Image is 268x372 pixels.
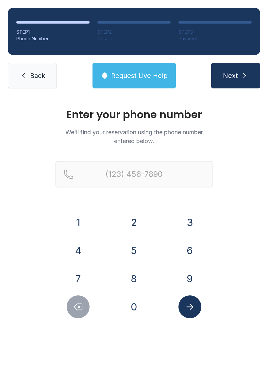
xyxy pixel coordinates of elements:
[30,71,45,80] span: Back
[123,295,145,318] button: 0
[56,109,212,120] h1: Enter your phone number
[223,71,238,80] span: Next
[178,239,201,262] button: 6
[67,211,90,234] button: 1
[56,128,212,145] p: We'll find your reservation using the phone number entered below.
[67,239,90,262] button: 4
[97,35,171,42] div: Details
[178,295,201,318] button: Submit lookup form
[67,267,90,290] button: 7
[67,295,90,318] button: Delete number
[178,267,201,290] button: 9
[97,29,171,35] div: STEP 2
[178,35,252,42] div: Payment
[178,211,201,234] button: 3
[111,71,168,80] span: Request Live Help
[178,29,252,35] div: STEP 3
[16,35,90,42] div: Phone Number
[56,161,212,187] input: Reservation phone number
[123,211,145,234] button: 2
[123,239,145,262] button: 5
[16,29,90,35] div: STEP 1
[123,267,145,290] button: 8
